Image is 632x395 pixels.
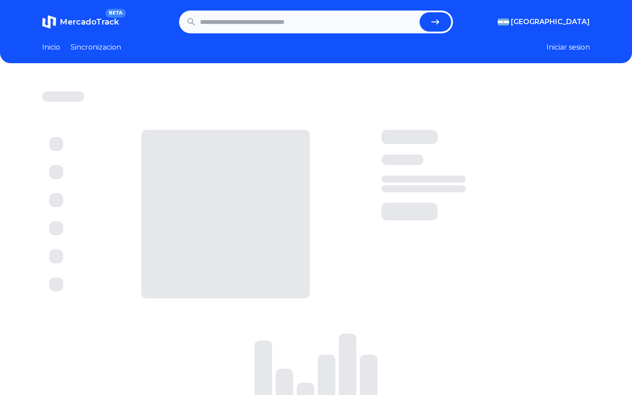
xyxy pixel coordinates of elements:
[42,15,56,29] img: MercadoTrack
[546,42,590,53] button: Iniciar sesion
[511,17,590,27] span: [GEOGRAPHIC_DATA]
[42,42,60,53] a: Inicio
[60,17,119,27] span: MercadoTrack
[498,17,590,27] button: [GEOGRAPHIC_DATA]
[498,18,509,25] img: Argentina
[105,9,126,18] span: BETA
[42,15,119,29] a: MercadoTrackBETA
[71,42,121,53] a: Sincronizacion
